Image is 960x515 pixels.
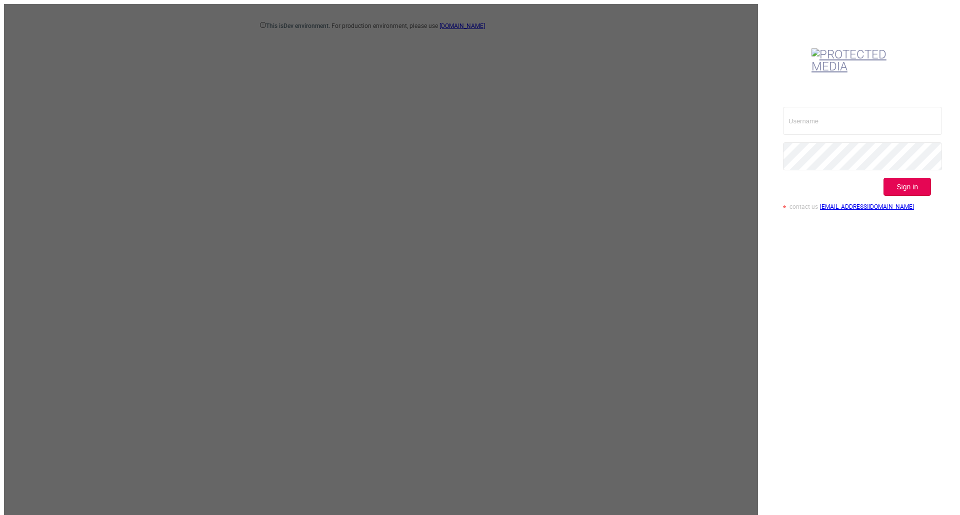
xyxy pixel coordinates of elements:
[883,178,931,196] button: Sign in
[811,48,902,72] img: Protected Media
[820,203,914,210] a: [EMAIL_ADDRESS][DOMAIN_NAME]
[896,183,918,191] span: Sign in
[783,107,942,135] input: Username
[789,203,818,210] span: contact us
